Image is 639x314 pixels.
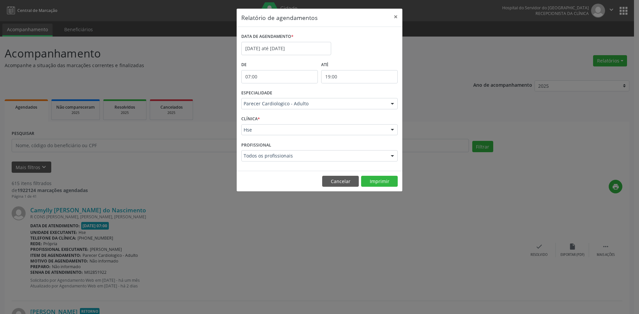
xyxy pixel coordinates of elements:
span: Todos os profissionais [244,153,384,159]
span: Hse [244,127,384,133]
label: De [241,60,318,70]
label: ATÉ [321,60,398,70]
label: CLÍNICA [241,114,260,124]
input: Selecione o horário final [321,70,398,83]
button: Close [389,9,402,25]
span: Parecer Cardiologico - Adulto [244,100,384,107]
button: Cancelar [322,176,359,187]
label: PROFISSIONAL [241,140,271,150]
h5: Relatório de agendamentos [241,13,318,22]
label: ESPECIALIDADE [241,88,272,98]
label: DATA DE AGENDAMENTO [241,32,294,42]
input: Selecione uma data ou intervalo [241,42,331,55]
button: Imprimir [361,176,398,187]
input: Selecione o horário inicial [241,70,318,83]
